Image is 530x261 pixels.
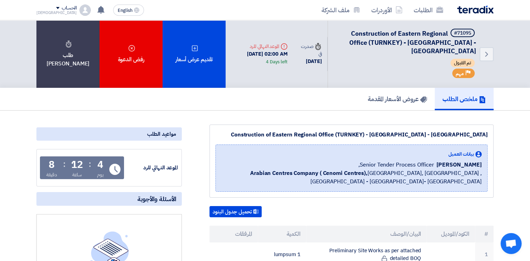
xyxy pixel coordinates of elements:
a: Open chat [501,233,522,254]
div: دقيقة [46,171,57,178]
div: 4 Days left [266,58,288,65]
div: : [63,158,65,170]
a: الأوردرات [366,2,408,18]
div: صدرت في [299,43,322,57]
span: [PERSON_NAME] [436,161,482,169]
h5: ملخص الطلب [442,95,486,103]
span: [GEOGRAPHIC_DATA], [GEOGRAPHIC_DATA] ,[GEOGRAPHIC_DATA] - [GEOGRAPHIC_DATA]- [GEOGRAPHIC_DATA] [221,169,482,186]
span: تم القبول [450,59,475,67]
div: تقديم عرض أسعار [163,20,226,88]
a: ملف الشركة [316,2,366,18]
div: [DEMOGRAPHIC_DATA] [36,11,77,15]
th: # [475,226,494,242]
div: الموعد النهائي للرد [125,164,178,172]
th: المرفقات [209,226,258,242]
div: الحساب [62,5,77,11]
th: الكود/الموديل [427,226,475,242]
div: #71095 [454,31,471,36]
span: الأسئلة والأجوبة [137,195,176,203]
div: 8 [49,160,55,170]
div: 12 [71,160,83,170]
div: 4 [97,160,103,170]
div: الموعد النهائي للرد [231,43,288,50]
div: طلب [PERSON_NAME] [36,20,99,88]
span: Construction of Eastern Regional Office (TURNKEY) - [GEOGRAPHIC_DATA] - [GEOGRAPHIC_DATA] [349,29,476,56]
span: مهم [456,70,464,77]
div: رفض الدعوة [99,20,163,88]
h5: عروض الأسعار المقدمة [368,95,427,103]
span: Senior Tender Process Officer, [358,161,434,169]
span: بيانات العميل [448,150,474,158]
th: الكمية [258,226,306,242]
div: ساعة [72,171,82,178]
div: [DATE] 02:00 AM [231,50,288,66]
span: English [118,8,132,13]
th: البيان/الوصف [306,226,427,242]
div: : [89,158,91,170]
button: تحميل جدول البنود [209,206,262,217]
div: [DATE] [299,57,322,65]
div: يوم [97,171,104,178]
b: Arabian Centres Company ( Cenomi Centres), [250,169,367,177]
h5: Construction of Eastern Regional Office (TURNKEY) - Nakheel Mall - Dammam [336,29,476,55]
div: مواعيد الطلب [36,127,182,141]
div: Construction of Eastern Regional Office (TURNKEY) - [GEOGRAPHIC_DATA] - [GEOGRAPHIC_DATA] [215,130,488,139]
img: profile_test.png [80,5,91,16]
button: English [113,5,144,16]
a: عروض الأسعار المقدمة [360,88,435,110]
img: Teradix logo [457,6,494,14]
a: ملخص الطلب [435,88,494,110]
a: الطلبات [408,2,449,18]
